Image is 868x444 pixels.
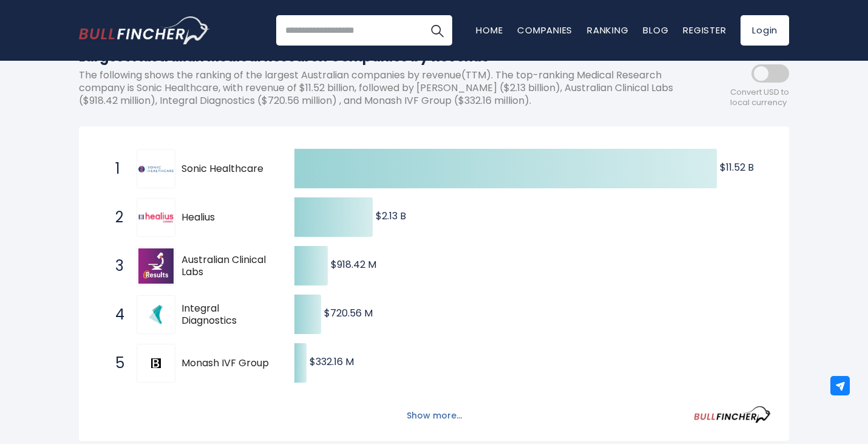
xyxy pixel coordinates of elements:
a: Register [683,24,726,36]
text: $720.56 M [324,306,373,320]
img: Healius [138,200,174,235]
a: Home [476,24,503,36]
img: Sonic Healthcare [138,166,174,172]
a: Ranking [587,24,628,36]
p: The following shows the ranking of the largest Australian companies by revenue(TTM). The top-rank... [79,69,680,107]
span: 3 [109,256,121,276]
a: Blog [643,24,668,36]
span: 5 [109,353,121,374]
button: Search [422,15,452,46]
span: 1 [109,159,121,179]
img: Integral Diagnostics [146,305,166,324]
span: 4 [109,304,121,325]
span: Sonic Healthcare [181,163,273,176]
text: $332.16 M [310,355,354,369]
span: Australian Clinical Labs [181,254,273,279]
span: Monash IVF Group [181,357,273,370]
span: 2 [109,207,121,228]
img: Monash IVF Group [151,358,161,368]
a: Go to homepage [79,16,209,44]
a: Login [741,15,789,46]
text: $2.13 B [376,209,406,223]
button: Show more... [399,406,469,426]
span: Convert USD to local currency [730,87,789,108]
a: Companies [517,24,572,36]
text: $918.42 M [331,258,376,272]
span: Healius [181,211,273,224]
text: $11.52 B [720,160,754,174]
img: Australian Clinical Labs [138,248,174,284]
span: Integral Diagnostics [181,302,273,328]
img: Bullfincher logo [79,16,210,44]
